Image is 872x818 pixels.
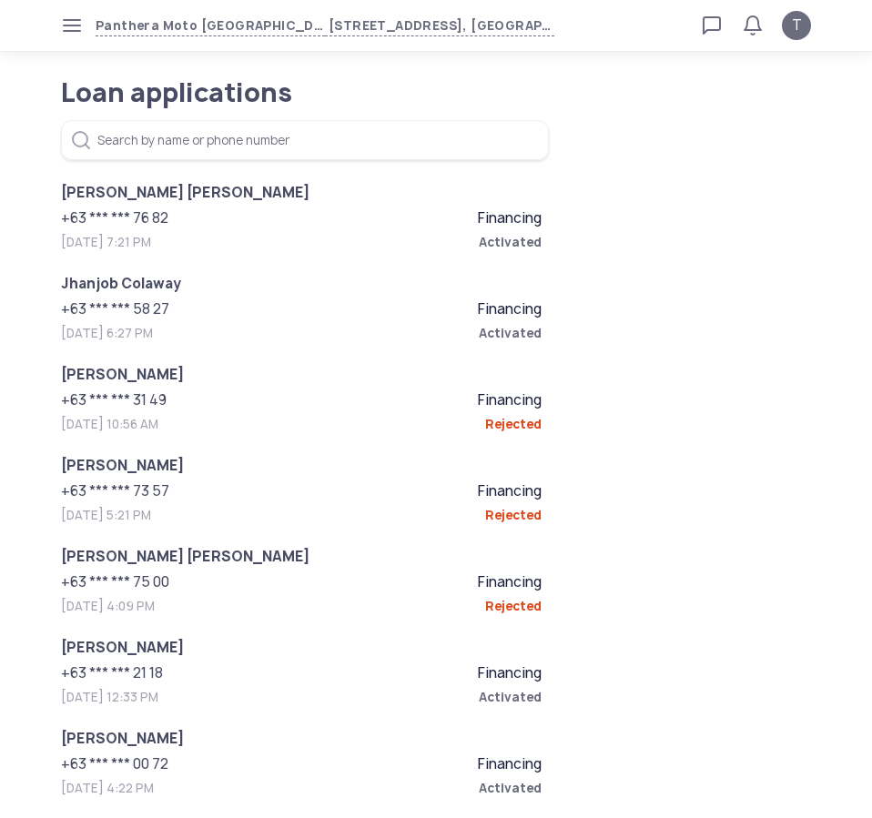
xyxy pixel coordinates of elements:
button: T [782,11,811,40]
span: [DATE] 4:09 PM [61,597,155,615]
span: [PERSON_NAME] [PERSON_NAME] [61,546,542,568]
span: [DATE] 4:22 PM [61,779,154,797]
span: [DATE] 7:21 PM [61,233,151,251]
span: Financing [478,300,542,318]
h1: Loan applications [61,80,483,106]
span: [PERSON_NAME] [61,364,542,386]
span: Financing [478,755,542,773]
span: Activated [301,688,542,706]
span: [PERSON_NAME] [61,455,542,477]
span: [DATE] 5:21 PM [61,506,151,524]
span: Financing [478,573,542,591]
span: Activated [301,324,542,342]
span: Activated [301,233,542,251]
span: [PERSON_NAME] [61,728,542,750]
span: [PERSON_NAME] [61,637,542,659]
span: Financing [478,391,542,409]
span: Rejected [301,506,542,524]
span: Financing [478,482,542,500]
span: Activated [301,779,542,797]
span: [PERSON_NAME] [PERSON_NAME] [61,182,542,204]
span: [STREET_ADDRESS], [GEOGRAPHIC_DATA] ([GEOGRAPHIC_DATA]), [GEOGRAPHIC_DATA], [GEOGRAPHIC_DATA] [325,15,554,36]
span: [DATE] 6:27 PM [61,324,153,342]
span: [DATE] 10:56 AM [61,415,158,433]
span: [DATE] 12:33 PM [61,688,158,706]
span: Panthera Moto [GEOGRAPHIC_DATA] [96,15,325,36]
span: Financing [478,209,542,227]
span: T [792,15,802,36]
span: Rejected [301,597,542,615]
span: Financing [478,664,542,682]
span: Rejected [301,415,542,433]
span: Jhanjob Colaway [61,273,542,295]
button: Panthera Moto [GEOGRAPHIC_DATA][STREET_ADDRESS], [GEOGRAPHIC_DATA] ([GEOGRAPHIC_DATA]), [GEOGRAPH... [96,15,554,36]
